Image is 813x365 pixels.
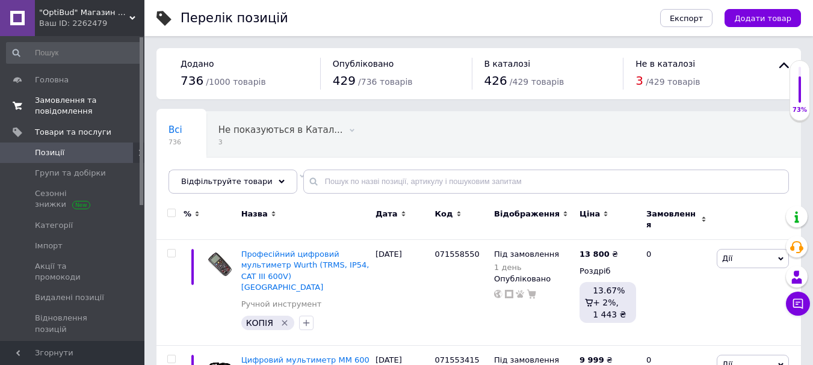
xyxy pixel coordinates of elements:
input: Пошук по назві позиції, артикулу і пошуковим запитам [303,170,789,194]
span: 426 [484,73,507,88]
span: Не в каталозі [635,59,695,69]
span: 071558550 [434,250,479,259]
span: Замовлення [646,209,698,230]
div: Ваш ID: 2262479 [39,18,144,29]
span: 071553415 [434,355,479,364]
a: Ручной инструмент [241,299,322,310]
span: / 1000 товарів [206,77,265,87]
span: Код [434,209,453,219]
span: 736 [168,138,182,147]
span: Товари та послуги [35,127,111,138]
img: Професійний цифровий мультиметр Wurth (TRMS, IP54, CAT III 600V) Німеччина [205,249,235,280]
span: Замовлення та повідомлення [35,95,111,117]
span: / 736 товарів [358,77,412,87]
span: / 429 товарів [510,77,564,87]
div: Не показуються в Каталозі ProSale [206,112,367,158]
span: Експорт [670,14,703,23]
div: 0 [639,240,714,346]
span: Імпорт [35,241,63,251]
span: Головна [35,75,69,85]
span: / 429 товарів [646,77,700,87]
div: Перелік позицій [181,12,288,25]
span: Позиції [35,147,64,158]
svg: Видалити мітку [280,318,289,328]
span: Відновлення позицій [35,313,111,334]
b: 9 999 [580,355,604,364]
span: Видалені позиції [35,292,104,303]
span: Під замовлення [494,250,559,262]
span: % [184,209,191,219]
span: Не показуються в Катал... [218,124,343,135]
button: Додати товар [725,9,801,27]
span: Додано [181,59,214,69]
span: "OptiBud" Магазин будматеріалів [39,7,129,18]
span: В каталозі [484,59,531,69]
span: Опубліковано [333,59,394,69]
span: Назва [241,209,268,219]
b: 13 800 [580,250,610,259]
input: Пошук [6,42,142,64]
span: Групи та добірки [35,168,106,179]
span: Дата [376,209,398,219]
span: Акції та промокоди [35,261,111,283]
div: Не показуються в Каталозі ProSale [156,158,317,203]
span: 429 [333,73,356,88]
a: Професійний цифровий мультиметр Wurth (TRMS, IP54, CAT III 600V) [GEOGRAPHIC_DATA] [241,250,369,292]
div: 1 день [494,263,559,272]
span: Не показуються в Катал... [168,170,293,181]
button: Чат з покупцем [786,292,810,316]
span: 13.67% + 2%, [593,286,625,307]
span: 1 443 ₴ [593,310,626,319]
span: Відображення [494,209,560,219]
span: Додати товар [734,14,791,23]
span: Відфільтруйте товари [181,177,273,186]
span: Всі [168,124,182,135]
div: ₴ [580,249,618,260]
span: КОПІЯ [246,318,273,328]
span: Дії [722,254,732,263]
div: [DATE] [372,240,432,346]
div: 73% [790,106,809,114]
div: Опубліковано [494,274,573,284]
span: Сезонні знижки [35,188,111,210]
span: Ціна [580,209,600,219]
span: 3 [635,73,643,88]
div: Роздріб [580,266,636,277]
button: Експорт [660,9,713,27]
span: 736 [181,73,203,88]
span: 3 [218,138,343,147]
span: Категорії [35,220,73,231]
